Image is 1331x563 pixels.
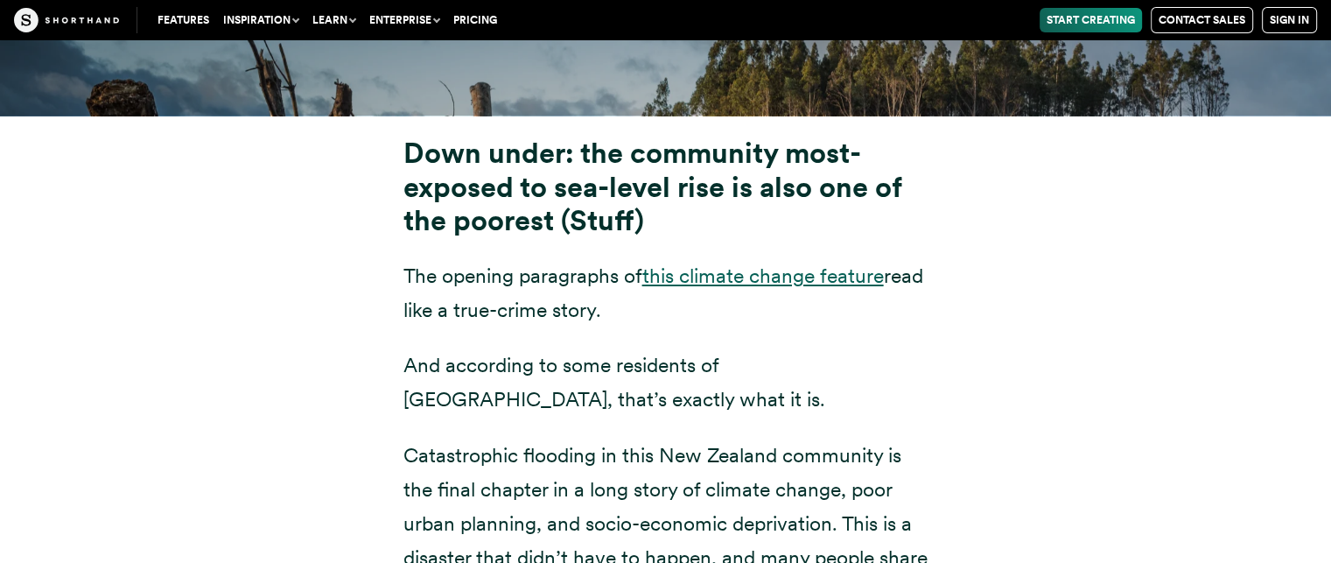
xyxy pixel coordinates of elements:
[151,8,216,32] a: Features
[403,348,928,417] p: And according to some residents of [GEOGRAPHIC_DATA], that’s exactly what it is.
[1151,7,1253,33] a: Contact Sales
[446,8,504,32] a: Pricing
[305,8,362,32] button: Learn
[216,8,305,32] button: Inspiration
[403,259,928,327] p: The opening paragraphs of read like a true-crime story.
[14,8,119,32] img: The Craft
[403,136,901,237] strong: Down under: the community most-exposed to sea-level rise is also one of the poorest (Stuff)
[1040,8,1142,32] a: Start Creating
[1262,7,1317,33] a: Sign in
[362,8,446,32] button: Enterprise
[642,264,884,288] a: this climate change feature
